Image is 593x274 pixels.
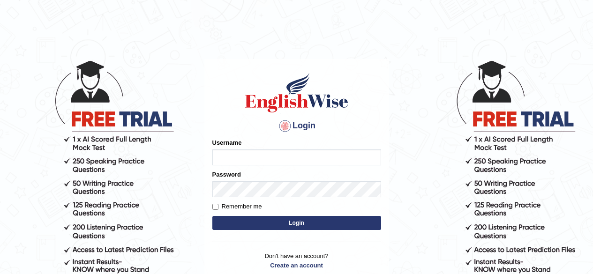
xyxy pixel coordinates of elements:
[212,170,241,179] label: Password
[212,202,262,211] label: Remember me
[212,204,218,210] input: Remember me
[212,261,381,270] a: Create an account
[212,138,242,147] label: Username
[243,72,350,114] img: Logo of English Wise sign in for intelligent practice with AI
[212,118,381,133] h4: Login
[212,216,381,230] button: Login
